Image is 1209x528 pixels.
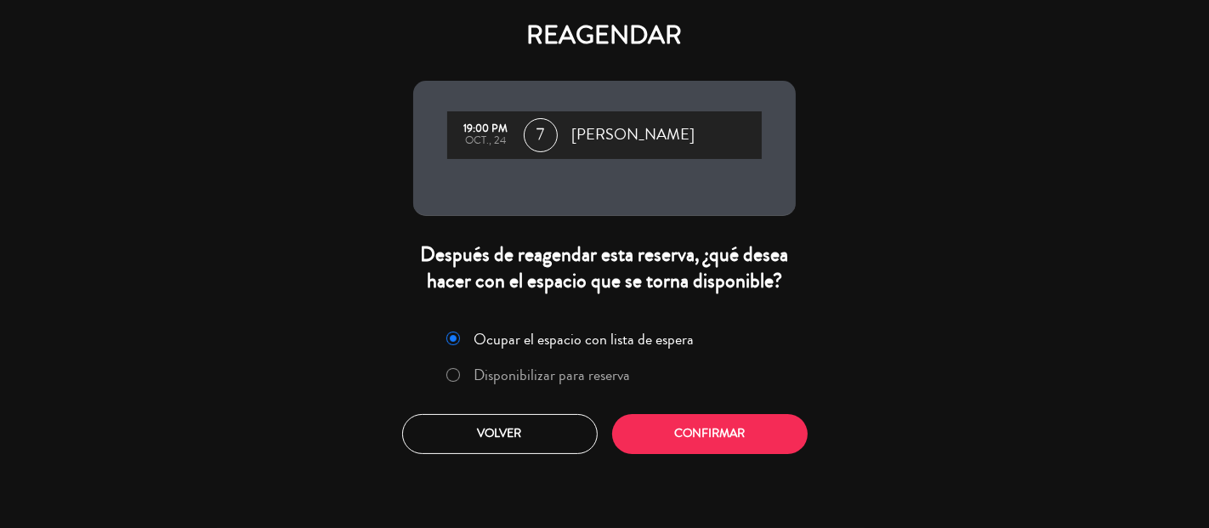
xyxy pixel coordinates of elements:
[474,367,631,383] label: Disponibilizar para reserva
[456,123,515,135] div: 19:00 PM
[402,414,598,454] button: Volver
[474,332,695,347] label: Ocupar el espacio con lista de espera
[456,135,515,147] div: oct., 24
[571,122,695,148] span: [PERSON_NAME]
[612,414,808,454] button: Confirmar
[524,118,558,152] span: 7
[413,20,796,51] h4: REAGENDAR
[413,241,796,294] div: Después de reagendar esta reserva, ¿qué desea hacer con el espacio que se torna disponible?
